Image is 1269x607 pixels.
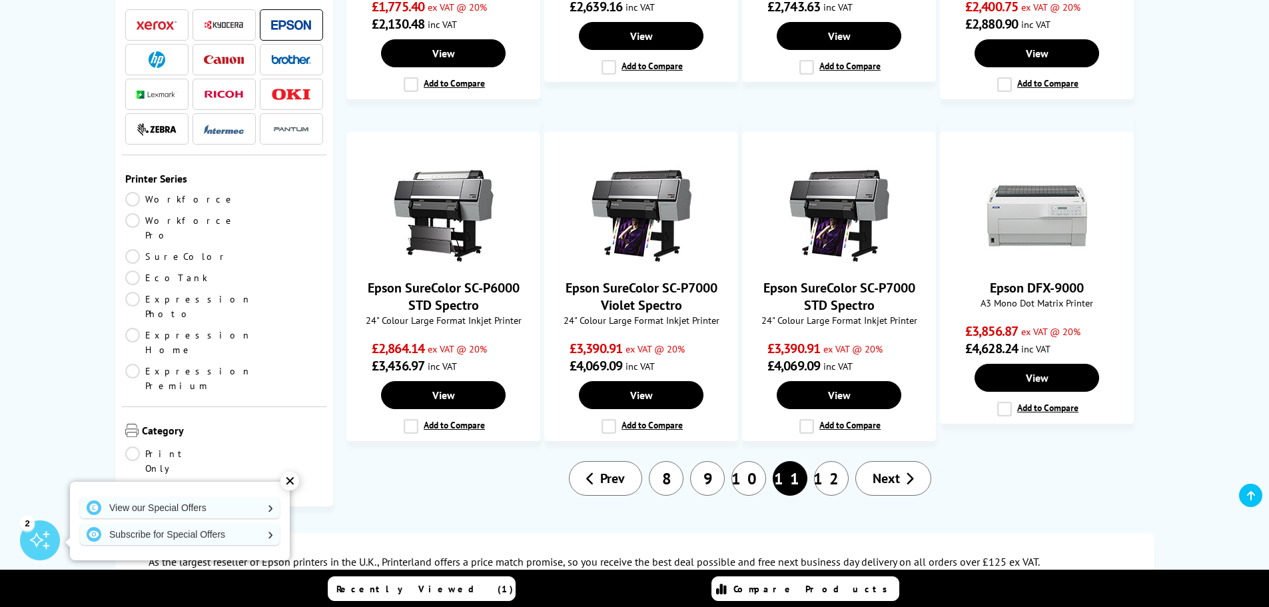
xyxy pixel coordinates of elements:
a: Epson SureColor SC-P6000 STD Spectro [394,255,494,269]
span: 24" Colour Large Format Inkjet Printer [354,314,533,326]
a: EcoTank [125,271,224,285]
img: Xerox [137,21,177,30]
p: As the largest reseller of Epson printers in the U.K., Printerland offers a price match promise, ... [149,553,1121,571]
a: Epson [271,17,311,33]
a: Compare Products [711,576,899,601]
a: OKI [271,86,311,103]
a: View [777,381,901,409]
div: 2 [20,516,35,530]
span: £4,628.24 [965,340,1018,357]
img: Zebra [137,123,177,136]
img: HP [149,51,165,68]
a: View [579,381,703,409]
span: ex VAT @ 20% [626,342,685,355]
a: View [579,22,703,50]
a: Lexmark [137,86,177,103]
a: Expression Premium [125,364,252,393]
a: 12 [814,461,849,496]
img: Ricoh [204,91,244,98]
a: Epson SureColor SC-P7000 STD Spectro [763,279,915,314]
a: 10 [731,461,766,496]
img: Lexmark [137,91,177,99]
a: View our Special Offers [80,497,280,518]
a: Brother [271,51,311,68]
a: Epson DFX-9000 [987,255,1087,269]
span: £4,069.09 [570,357,622,374]
span: inc VAT [823,1,853,13]
a: 8 [649,461,683,496]
div: ✕ [280,472,299,490]
img: Epson SureColor SC-P6000 STD Spectro [394,166,494,266]
span: inc VAT [823,360,853,372]
span: inc VAT [428,360,457,372]
a: Epson SureColor SC-P7000 STD Spectro [789,255,889,269]
a: Epson SureColor SC-P7000 Violet Spectro [592,255,691,269]
span: £3,390.91 [767,340,820,357]
span: ex VAT @ 20% [1021,1,1080,13]
span: ex VAT @ 20% [823,342,883,355]
a: Epson DFX-9000 [990,279,1084,297]
img: Epson [271,20,311,30]
label: Add to Compare [997,402,1078,416]
img: Brother [271,55,311,64]
img: Intermec [204,125,244,134]
img: Epson SureColor SC-P7000 Violet Spectro [592,166,691,266]
a: Canon [204,51,244,68]
label: Add to Compare [799,419,881,434]
span: Prev [600,470,625,487]
a: Prev [569,461,642,496]
span: £3,856.87 [965,322,1018,340]
a: Workforce Pro [125,213,236,243]
img: Canon [204,55,244,64]
span: Category [142,424,324,440]
span: £2,880.90 [965,15,1018,33]
a: View [975,364,1098,392]
span: inc VAT [626,1,655,13]
span: Next [873,470,900,487]
span: £2,864.14 [372,340,424,357]
label: Add to Compare [997,77,1078,92]
a: 9 [690,461,725,496]
span: ex VAT @ 20% [1021,325,1080,338]
label: Add to Compare [602,60,683,75]
a: Expression Photo [125,292,252,321]
span: inc VAT [1021,342,1051,355]
span: £2,130.48 [372,15,424,33]
a: Ricoh [204,86,244,103]
a: View [381,381,505,409]
span: ex VAT @ 20% [428,1,487,13]
span: 24" Colour Large Format Inkjet Printer [552,314,731,326]
a: Workforce [125,192,236,207]
a: Expression Home [125,328,252,357]
a: Intermec [204,121,244,137]
span: £4,069.09 [767,357,820,374]
a: Epson SureColor SC-P7000 Violet Spectro [566,279,717,314]
a: Xerox [137,17,177,33]
a: Subscribe for Special Offers [80,524,280,545]
a: View [777,22,901,50]
img: Kyocera [204,20,244,30]
span: £3,436.97 [372,357,424,374]
a: Recently Viewed (1) [328,576,516,601]
img: Pantum [271,121,311,137]
span: inc VAT [626,360,655,372]
span: inc VAT [1021,18,1051,31]
img: Epson SureColor SC-P7000 STD Spectro [789,166,889,266]
img: Epson DFX-9000 [987,166,1087,266]
a: SureColor [125,249,229,264]
span: ex VAT @ 20% [428,342,487,355]
a: View [975,39,1098,67]
span: Compare Products [733,583,895,595]
img: OKI [271,89,311,100]
a: Kyocera [204,17,244,33]
label: Add to Compare [404,419,485,434]
label: Add to Compare [602,419,683,434]
img: Category [125,424,139,437]
a: Next [855,461,931,496]
label: Add to Compare [404,77,485,92]
span: Printer Series [125,172,324,185]
a: Print Only [125,446,224,476]
span: Recently Viewed (1) [336,583,514,595]
a: View [381,39,505,67]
